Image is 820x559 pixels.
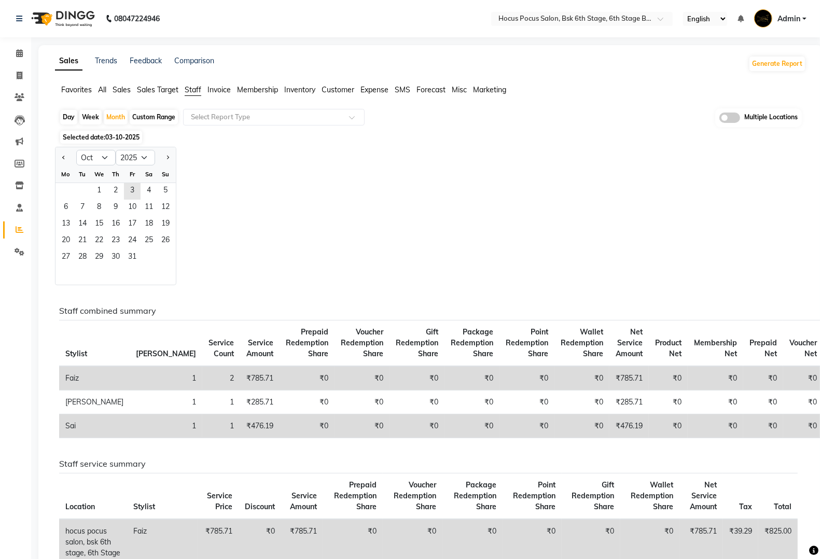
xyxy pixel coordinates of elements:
[334,480,377,511] span: Prepaid Redemption Share
[246,338,273,358] span: Service Amount
[124,200,141,216] div: Friday, October 10, 2025
[499,366,554,390] td: ₹0
[394,480,437,511] span: Voucher Redemption Share
[58,249,74,266] span: 27
[280,390,335,414] td: ₹0
[141,166,157,183] div: Sa
[749,57,805,71] button: Generate Report
[473,85,506,94] span: Marketing
[499,414,554,438] td: ₹0
[107,183,124,200] div: Thursday, October 2, 2025
[390,414,444,438] td: ₹0
[157,216,174,233] div: Sunday, October 19, 2025
[74,249,91,266] span: 28
[694,338,737,358] span: Membership Net
[240,390,280,414] td: ₹285.71
[91,249,107,266] span: 29
[91,233,107,249] span: 22
[124,233,141,249] div: Friday, October 24, 2025
[739,502,752,511] span: Tax
[649,366,688,390] td: ₹0
[286,327,328,358] span: Prepaid Redemption Share
[74,166,91,183] div: Tu
[631,480,673,511] span: Wallet Redemption Share
[91,200,107,216] div: Wednesday, October 8, 2025
[65,349,87,358] span: Stylist
[743,414,783,438] td: ₹0
[136,349,196,358] span: [PERSON_NAME]
[688,366,743,390] td: ₹0
[609,414,649,438] td: ₹476.19
[58,166,74,183] div: Mo
[113,85,131,94] span: Sales
[76,150,116,165] select: Select month
[280,366,335,390] td: ₹0
[444,390,499,414] td: ₹0
[141,200,157,216] span: 11
[26,4,98,33] img: logo
[395,85,410,94] span: SMS
[690,480,717,511] span: Net Service Amount
[141,216,157,233] span: 18
[133,502,155,511] span: Stylist
[107,216,124,233] span: 16
[789,338,817,358] span: Voucher Net
[240,366,280,390] td: ₹785.71
[444,414,499,438] td: ₹0
[130,414,202,438] td: 1
[91,183,107,200] div: Wednesday, October 1, 2025
[58,233,74,249] div: Monday, October 20, 2025
[107,249,124,266] span: 30
[107,200,124,216] div: Thursday, October 9, 2025
[91,200,107,216] span: 8
[59,390,130,414] td: [PERSON_NAME]
[174,56,214,65] a: Comparison
[59,366,130,390] td: Faiz
[59,306,798,316] h6: Staff combined summary
[157,183,174,200] span: 5
[58,216,74,233] span: 13
[561,327,603,358] span: Wallet Redemption Share
[284,85,315,94] span: Inventory
[55,52,82,71] a: Sales
[74,233,91,249] span: 21
[130,390,202,414] td: 1
[116,150,155,165] select: Select year
[141,183,157,200] div: Saturday, October 4, 2025
[280,414,335,438] td: ₹0
[416,85,446,94] span: Forecast
[157,183,174,200] div: Sunday, October 5, 2025
[141,183,157,200] span: 4
[157,166,174,183] div: Su
[107,200,124,216] span: 9
[98,85,106,94] span: All
[124,233,141,249] span: 24
[124,249,141,266] div: Friday, October 31, 2025
[609,366,649,390] td: ₹785.71
[58,216,74,233] div: Monday, October 13, 2025
[107,166,124,183] div: Th
[107,249,124,266] div: Thursday, October 30, 2025
[499,390,554,414] td: ₹0
[157,216,174,233] span: 19
[207,491,232,511] span: Service Price
[74,200,91,216] div: Tuesday, October 7, 2025
[79,110,102,124] div: Week
[91,233,107,249] div: Wednesday, October 22, 2025
[157,233,174,249] div: Sunday, October 26, 2025
[157,233,174,249] span: 26
[74,233,91,249] div: Tuesday, October 21, 2025
[60,110,77,124] div: Day
[91,183,107,200] span: 1
[341,327,383,358] span: Voucher Redemption Share
[390,366,444,390] td: ₹0
[157,200,174,216] div: Sunday, October 12, 2025
[74,216,91,233] span: 14
[124,216,141,233] span: 17
[124,166,141,183] div: Fr
[743,390,783,414] td: ₹0
[688,414,743,438] td: ₹0
[124,183,141,200] div: Friday, October 3, 2025
[74,216,91,233] div: Tuesday, October 14, 2025
[60,131,142,144] span: Selected date:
